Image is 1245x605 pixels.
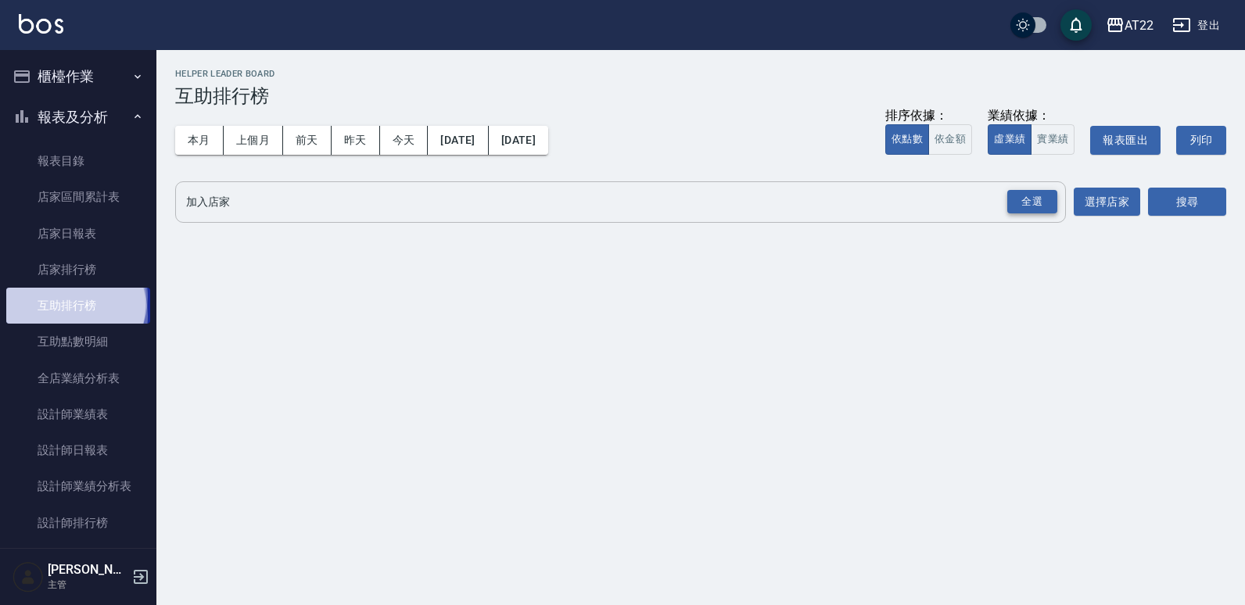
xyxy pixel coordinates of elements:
[13,561,44,592] img: Person
[175,85,1226,107] h3: 互助排行榜
[1176,126,1226,155] button: 列印
[1148,188,1226,217] button: 搜尋
[1090,126,1161,155] button: 報表匯出
[332,126,380,155] button: 昨天
[1074,188,1140,217] button: 選擇店家
[428,126,488,155] button: [DATE]
[6,143,150,179] a: 報表目錄
[6,56,150,97] button: 櫃檯作業
[283,126,332,155] button: 前天
[6,324,150,360] a: 互助點數明細
[6,432,150,468] a: 設計師日報表
[6,468,150,504] a: 設計師業績分析表
[6,252,150,288] a: 店家排行榜
[6,360,150,396] a: 全店業績分析表
[6,396,150,432] a: 設計師業績表
[6,288,150,324] a: 互助排行榜
[885,108,972,124] div: 排序依據：
[1166,11,1226,40] button: 登出
[48,562,127,578] h5: [PERSON_NAME]
[988,108,1075,124] div: 業績依據：
[175,126,224,155] button: 本月
[224,126,283,155] button: 上個月
[928,124,972,155] button: 依金額
[6,97,150,138] button: 報表及分析
[380,126,429,155] button: 今天
[885,124,929,155] button: 依點數
[489,126,548,155] button: [DATE]
[1031,124,1075,155] button: 實業績
[1060,9,1092,41] button: save
[182,188,1035,216] input: 店家名稱
[6,216,150,252] a: 店家日報表
[6,541,150,577] a: 商品銷售排行榜
[6,179,150,215] a: 店家區間累計表
[1004,187,1060,217] button: Open
[48,578,127,592] p: 主管
[988,124,1032,155] button: 虛業績
[1100,9,1160,41] button: AT22
[19,14,63,34] img: Logo
[1125,16,1154,35] div: AT22
[175,69,1226,79] h2: Helper Leader Board
[6,505,150,541] a: 設計師排行榜
[1007,190,1057,214] div: 全選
